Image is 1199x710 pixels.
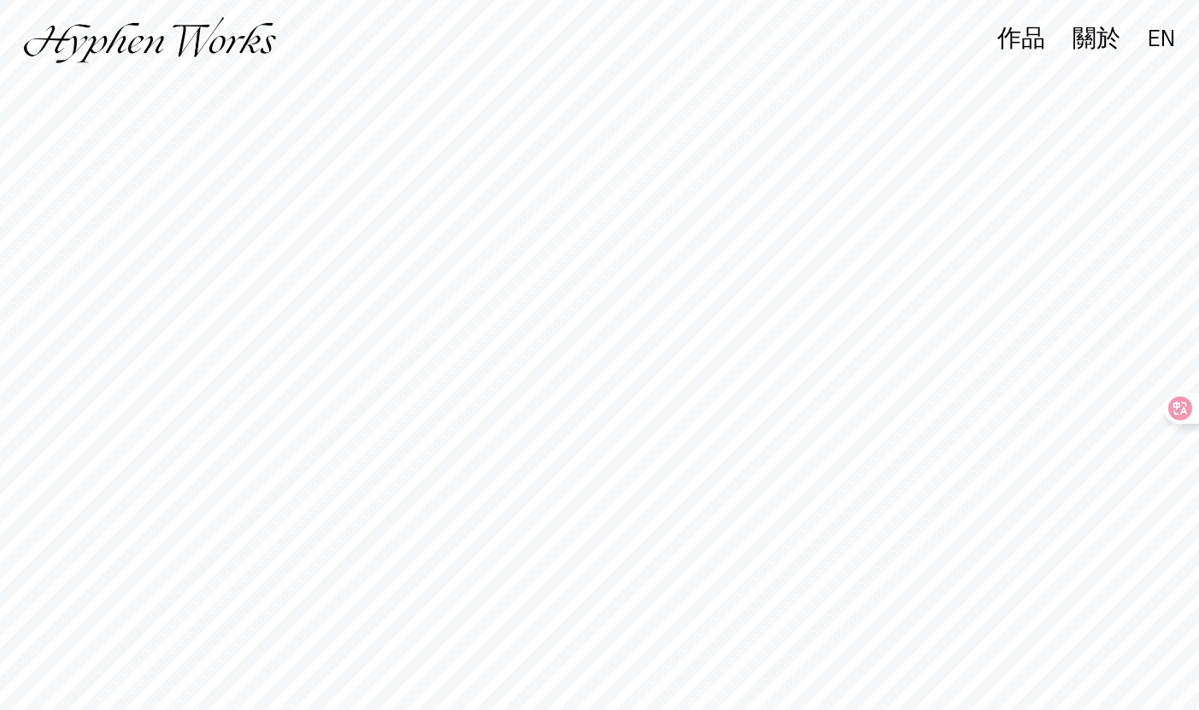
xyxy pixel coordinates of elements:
[1073,31,1120,50] a: 關於
[24,17,276,63] img: Hyphen Works
[1148,30,1175,48] a: EN
[997,27,1045,51] div: 作品
[997,31,1045,50] a: 作品
[1073,27,1120,51] div: 關於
